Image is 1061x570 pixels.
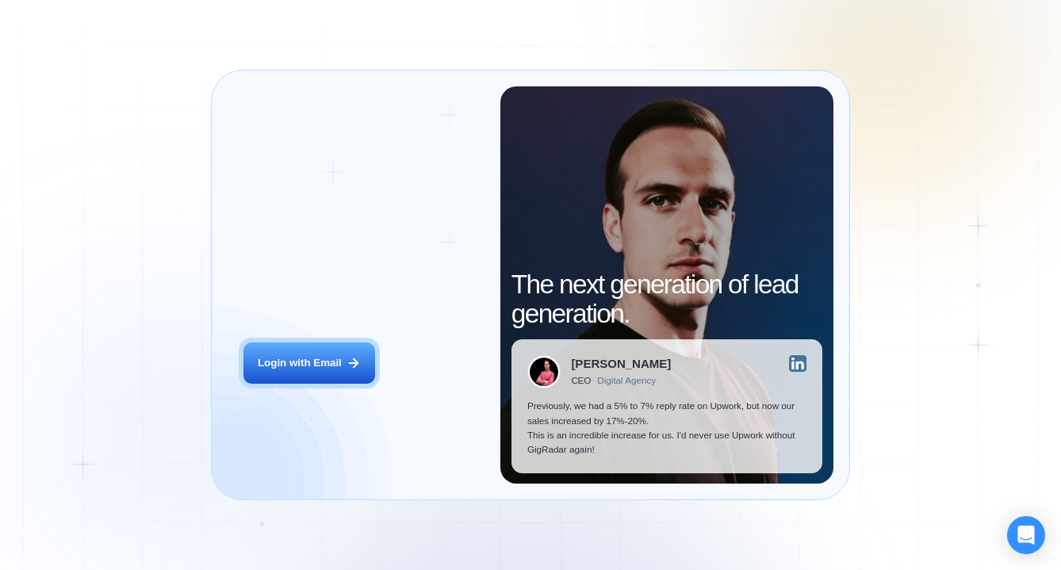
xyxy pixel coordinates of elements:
[527,399,806,457] p: Previously, we had a 5% to 7% reply rate on Upwork, but now our sales increased by 17%-20%. This ...
[243,342,375,384] button: Login with Email
[571,358,671,369] div: [PERSON_NAME]
[258,356,342,370] div: Login with Email
[1007,516,1045,554] div: Open Intercom Messenger
[597,375,656,385] div: Digital Agency
[571,375,591,385] div: CEO
[511,270,822,329] h2: The next generation of lead generation.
